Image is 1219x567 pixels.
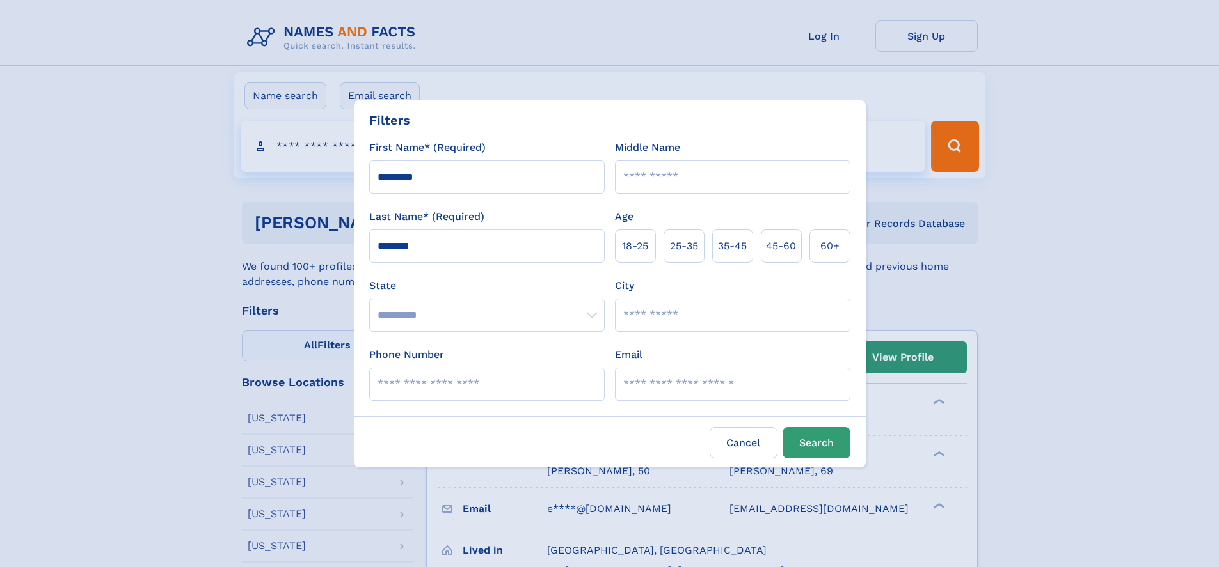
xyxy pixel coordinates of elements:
[783,427,850,458] button: Search
[369,347,444,362] label: Phone Number
[718,238,747,254] span: 35‑45
[369,111,410,130] div: Filters
[670,238,698,254] span: 25‑35
[766,238,796,254] span: 45‑60
[369,140,486,155] label: First Name* (Required)
[710,427,777,458] label: Cancel
[615,278,634,293] label: City
[615,209,633,224] label: Age
[369,209,484,224] label: Last Name* (Required)
[369,278,605,293] label: State
[615,347,642,362] label: Email
[820,238,840,254] span: 60+
[622,238,648,254] span: 18‑25
[615,140,680,155] label: Middle Name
